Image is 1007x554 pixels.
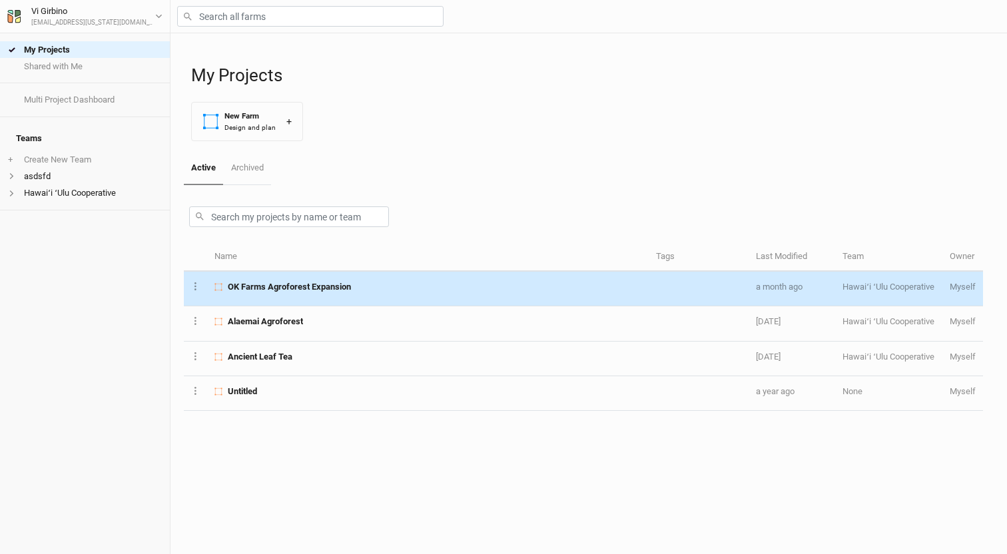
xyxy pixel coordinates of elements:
span: + [8,154,13,165]
td: Hawaiʻi ʻUlu Cooperative [835,272,942,306]
div: [EMAIL_ADDRESS][US_STATE][DOMAIN_NAME] [31,18,155,28]
th: Team [835,243,942,272]
th: Tags [649,243,749,272]
h1: My Projects [191,65,994,86]
span: dgirbino@hawaii.edu [950,282,976,292]
span: Sep 1, 2025 9:41 AM [756,282,803,292]
a: Archived [223,152,270,184]
button: Vi Girbino[EMAIL_ADDRESS][US_STATE][DOMAIN_NAME] [7,4,163,28]
th: Owner [942,243,983,272]
button: New FarmDesign and plan+ [191,102,303,141]
a: Active [184,152,223,185]
td: Hawaiʻi ʻUlu Cooperative [835,306,942,341]
span: Feb 6, 2025 11:16 AM [756,352,781,362]
td: Hawaiʻi ʻUlu Cooperative [835,342,942,376]
span: dgirbino@hawaii.edu [950,316,976,326]
span: dgirbino@hawaii.edu [950,386,976,396]
th: Name [207,243,649,272]
input: Search all farms [177,6,444,27]
span: Ancient Leaf Tea [228,351,292,363]
div: + [286,115,292,129]
h4: Teams [8,125,162,152]
div: Vi Girbino [31,5,155,18]
div: Design and plan [224,123,276,133]
span: dgirbino@hawaii.edu [950,352,976,362]
span: Alaemai Agroforest [228,316,303,328]
input: Search my projects by name or team [189,206,389,227]
span: Sep 11, 2024 3:34 PM [756,386,795,396]
th: Last Modified [749,243,835,272]
span: OK Farms Agroforest Expansion [228,281,351,293]
span: Untitled [228,386,257,398]
td: None [835,376,942,411]
span: Jul 15, 2025 3:37 PM [756,316,781,326]
div: New Farm [224,111,276,122]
